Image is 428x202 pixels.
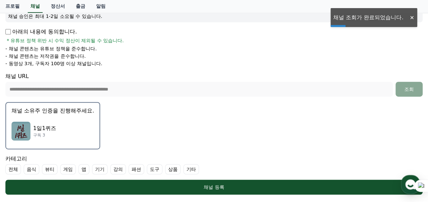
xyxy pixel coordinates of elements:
p: 구독 3 [33,132,56,138]
label: 상품 [165,164,181,174]
label: 게임 [60,164,76,174]
div: 채널 URL [5,72,423,97]
label: 기타 [183,164,199,174]
p: 아래의 내용에 동의합니다. [5,28,77,36]
label: 전체 [5,164,21,174]
label: 도구 [147,164,162,174]
p: - 동영상 3개, 구독자 100명 이상 채널입니다. [5,60,102,67]
a: 홈 [2,146,45,163]
p: 채널 소유주 인증을 진행해주세요. [12,107,94,115]
label: 앱 [78,164,89,174]
p: 1일1퀴즈 [33,124,56,132]
span: 대화 [62,156,70,162]
p: - 채널 콘텐츠는 저작권을 준수합니다. [5,53,86,59]
img: 1일1퀴즈 [12,122,30,141]
button: 채널 소유주 인증을 진행해주세요. 1일1퀴즈 1일1퀴즈 구독 3 [5,102,100,149]
a: 대화 [45,146,87,163]
button: 조회 [396,82,423,97]
label: 음식 [24,164,39,174]
span: * 유튜브 정책 위반 시 수익 정산이 제외될 수 있습니다. [7,37,124,44]
div: 카테고리 [5,155,423,174]
label: 뷰티 [42,164,58,174]
span: 설정 [105,156,113,161]
div: 채널 등록 [19,184,409,191]
span: 홈 [21,156,25,161]
label: 강의 [110,164,126,174]
label: 패션 [129,164,144,174]
button: 채널 등록 [5,180,423,195]
div: 조회 [398,86,420,93]
p: 채널 승인은 최대 1-2일 소요될 수 있습니다. [8,13,420,20]
label: 기기 [92,164,108,174]
p: - 채널 콘텐츠는 유튜브 정책을 준수합니다. [5,45,97,52]
a: 설정 [87,146,130,163]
